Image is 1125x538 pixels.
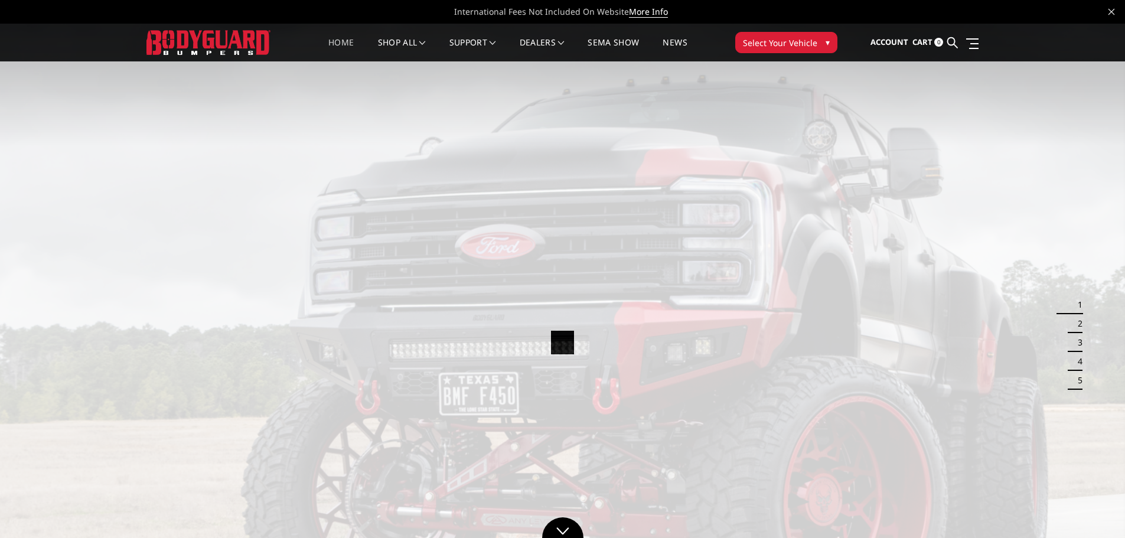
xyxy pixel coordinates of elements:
button: 5 of 5 [1071,371,1082,390]
a: Dealers [520,38,565,61]
span: 0 [934,38,943,47]
a: shop all [378,38,426,61]
a: Account [870,27,908,58]
button: 4 of 5 [1071,352,1082,371]
button: 2 of 5 [1071,314,1082,333]
a: More Info [629,6,668,18]
span: Cart [912,37,932,47]
span: ▾ [826,36,830,48]
span: Select Your Vehicle [743,37,817,49]
a: Home [328,38,354,61]
button: Select Your Vehicle [735,32,837,53]
a: SEMA Show [588,38,639,61]
img: BODYGUARD BUMPERS [146,30,270,54]
a: Cart 0 [912,27,943,58]
a: Click to Down [542,517,583,538]
a: Support [449,38,496,61]
button: 1 of 5 [1071,295,1082,314]
span: Account [870,37,908,47]
a: News [663,38,687,61]
button: 3 of 5 [1071,333,1082,352]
